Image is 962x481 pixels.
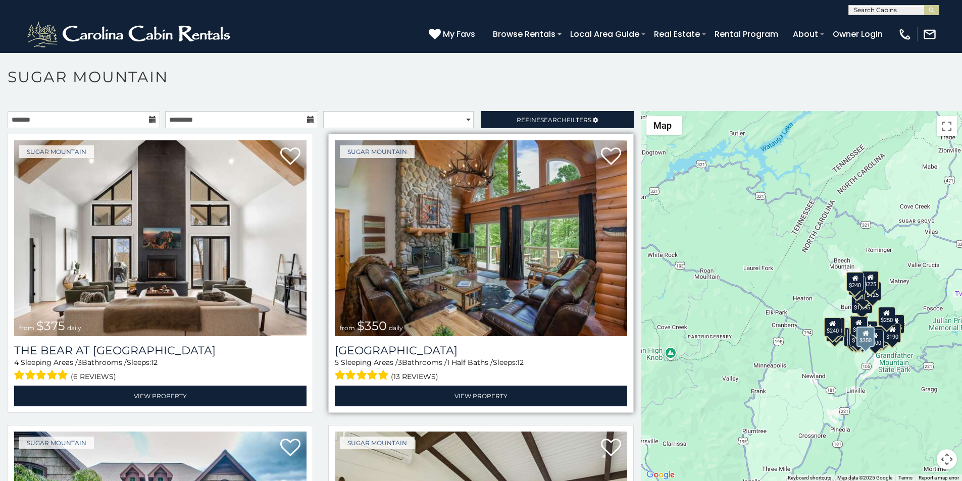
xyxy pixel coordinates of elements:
img: Grouse Moor Lodge [335,140,627,336]
a: Browse Rentals [488,25,561,43]
span: from [19,324,34,332]
div: $225 [862,271,879,290]
div: $125 [864,282,881,301]
div: $350 [857,327,875,347]
div: $500 [867,330,884,349]
a: Rental Program [710,25,783,43]
span: My Favs [443,28,475,40]
a: Sugar Mountain [19,437,94,449]
span: (6 reviews) [71,370,116,383]
img: The Bear At Sugar Mountain [14,140,307,336]
h3: Grouse Moor Lodge [335,344,627,357]
span: 12 [517,358,524,367]
a: Local Area Guide [565,25,644,43]
div: $300 [850,316,868,336]
div: $195 [872,327,889,346]
span: (13 reviews) [391,370,438,383]
span: Map [653,120,672,131]
div: Sleeping Areas / Bathrooms / Sleeps: [14,357,307,383]
div: $1,095 [851,294,873,313]
span: 4 [14,358,19,367]
span: Refine Filters [517,116,591,124]
a: RefineSearchFilters [481,111,633,128]
h3: The Bear At Sugar Mountain [14,344,307,357]
div: $155 [848,328,865,347]
span: $350 [357,318,387,333]
a: View Property [14,386,307,406]
a: Real Estate [649,25,705,43]
div: $155 [887,314,904,334]
img: phone-regular-white.png [898,27,912,41]
span: 5 [335,358,339,367]
button: Change map style [646,116,682,135]
div: $200 [860,321,878,340]
span: Search [540,116,567,124]
button: Map camera controls [937,449,957,469]
a: Owner Login [828,25,888,43]
a: [GEOGRAPHIC_DATA] [335,344,627,357]
a: The Bear At [GEOGRAPHIC_DATA] [14,344,307,357]
div: $240 [824,317,841,337]
a: About [788,25,823,43]
img: White-1-2.png [25,19,235,49]
div: $190 [884,324,901,343]
span: daily [389,324,403,332]
button: Toggle fullscreen view [937,116,957,136]
a: Terms [898,475,913,480]
a: Add to favorites [601,146,621,168]
span: 12 [151,358,158,367]
span: 3 [398,358,402,367]
div: Sleeping Areas / Bathrooms / Sleeps: [335,357,627,383]
a: Grouse Moor Lodge from $350 daily [335,140,627,336]
span: 1 Half Baths / [447,358,493,367]
a: Add to favorites [280,146,300,168]
div: $250 [878,307,895,326]
div: $190 [850,315,867,335]
a: Add to favorites [280,438,300,459]
span: daily [67,324,81,332]
span: Map data ©2025 Google [837,475,892,480]
a: Add to favorites [601,438,621,459]
span: 3 [78,358,82,367]
a: My Favs [429,28,478,41]
img: mail-regular-white.png [923,27,937,41]
a: Sugar Mountain [340,437,415,449]
div: $175 [849,327,867,346]
a: The Bear At Sugar Mountain from $375 daily [14,140,307,336]
a: Sugar Mountain [19,145,94,158]
span: $375 [36,318,65,333]
div: $240 [847,272,864,291]
a: View Property [335,386,627,406]
a: Report a map error [919,475,959,480]
span: from [340,324,355,332]
a: Sugar Mountain [340,145,415,158]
